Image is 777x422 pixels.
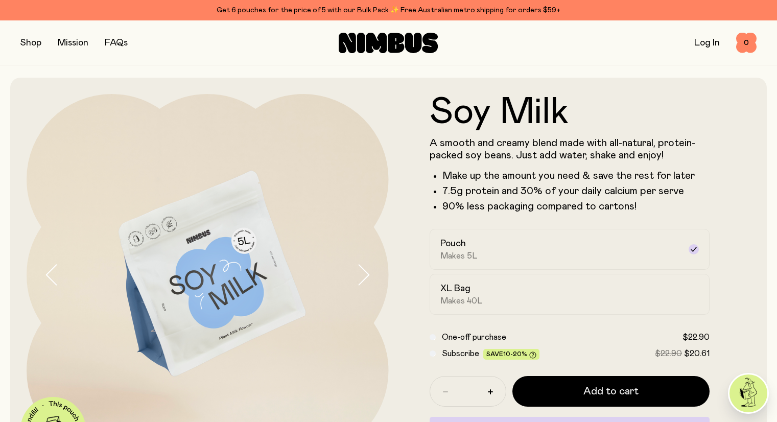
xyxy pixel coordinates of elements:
[440,251,478,261] span: Makes 5L
[442,200,710,213] p: 90% less packaging compared to cartons!
[442,333,506,341] span: One-off purchase
[442,185,710,197] li: 7.5g protein and 30% of your daily calcium per serve
[442,170,710,182] li: Make up the amount you need & save the rest for later
[655,349,682,358] span: $22.90
[682,333,710,341] span: $22.90
[442,349,479,358] span: Subscribe
[512,376,710,407] button: Add to cart
[105,38,128,48] a: FAQs
[440,283,470,295] h2: XL Bag
[20,4,757,16] div: Get 6 pouches for the price of 5 with our Bulk Pack ✨ Free Australian metro shipping for orders $59+
[684,349,710,358] span: $20.61
[486,351,536,359] span: Save
[729,374,767,412] img: agent
[430,137,710,161] p: A smooth and creamy blend made with all-natural, protein-packed soy beans. Just add water, shake ...
[440,296,483,306] span: Makes 40L
[583,384,639,398] span: Add to cart
[440,238,466,250] h2: Pouch
[736,33,757,53] button: 0
[694,38,720,48] a: Log In
[430,94,710,131] h1: Soy Milk
[58,38,88,48] a: Mission
[503,351,527,357] span: 10-20%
